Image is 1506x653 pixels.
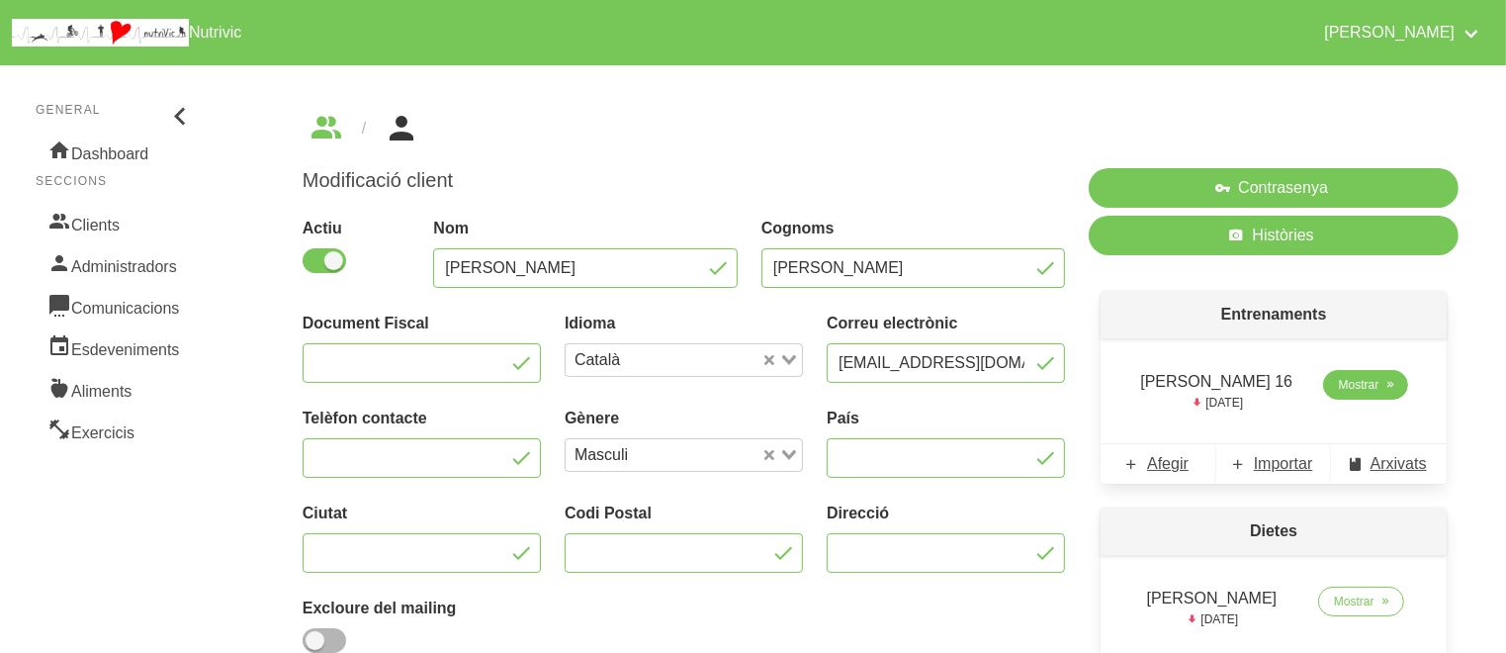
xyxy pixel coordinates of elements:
p: [DATE] [1136,610,1286,628]
a: Mostrar [1318,587,1404,616]
label: Nom [433,217,737,240]
a: Històries [1089,216,1459,255]
label: Correu electrònic [827,312,1065,335]
label: Direcció [827,502,1065,525]
label: Excloure del mailing [303,597,541,620]
a: Mostrar [1323,370,1409,400]
button: Contrasenya [1089,168,1459,208]
label: País [827,407,1065,430]
a: Comunicacions [36,285,196,326]
a: Aliments [36,368,196,410]
span: Històries [1253,224,1314,247]
a: Afegir [1101,444,1216,484]
a: [PERSON_NAME] [1312,8,1494,57]
p: Seccions [36,172,196,190]
img: company_logo [12,19,189,47]
div: Search for option [565,438,803,472]
a: Dashboard [36,131,196,172]
span: Català [570,348,625,372]
label: Gènere [565,407,803,430]
label: Codi Postal [565,502,803,525]
input: Search for option [635,443,759,467]
button: Clear Selected [764,448,774,463]
p: Dietes [1101,508,1447,555]
h1: Modificació client [303,168,1065,193]
span: Mostrar [1339,376,1379,394]
span: Masculi [570,443,633,467]
label: Telèfon contacte [303,407,541,430]
td: [PERSON_NAME] [1124,579,1298,636]
a: Esdeveniments [36,326,196,368]
span: Importar [1254,452,1313,476]
p: Entrenaments [1101,291,1447,338]
label: Document Fiscal [303,312,541,335]
span: Arxivats [1371,452,1427,476]
span: Contrasenya [1238,176,1328,200]
p: General [36,101,196,119]
span: Afegir [1147,452,1189,476]
a: Exercicis [36,410,196,451]
a: Clients [36,202,196,243]
a: Arxivats [1331,444,1447,484]
div: Search for option [565,343,803,377]
p: [DATE] [1136,394,1296,412]
a: Importar [1216,444,1332,484]
nav: breadcrumbs [303,113,1459,144]
label: Idioma [565,312,803,335]
button: Clear Selected [764,353,774,368]
label: Cognoms [761,217,1065,240]
label: Actiu [303,217,410,240]
input: Search for option [627,348,759,372]
label: Ciutat [303,502,541,525]
td: [PERSON_NAME] 16 [1124,362,1308,420]
span: Mostrar [1334,593,1374,610]
a: Administradors [36,243,196,285]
